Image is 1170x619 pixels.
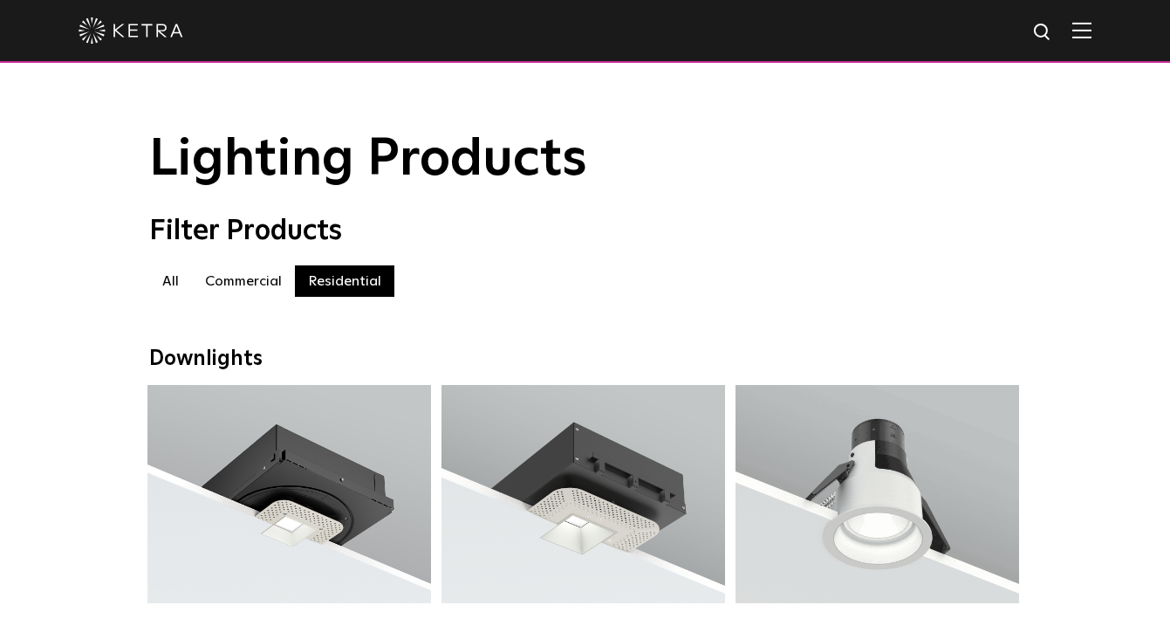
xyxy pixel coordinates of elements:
[1072,22,1091,38] img: Hamburger%20Nav.svg
[149,347,1022,372] div: Downlights
[149,265,192,297] label: All
[1032,22,1054,44] img: search icon
[79,17,183,44] img: ketra-logo-2019-white
[149,215,1022,248] div: Filter Products
[149,134,587,186] span: Lighting Products
[192,265,295,297] label: Commercial
[295,265,394,297] label: Residential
